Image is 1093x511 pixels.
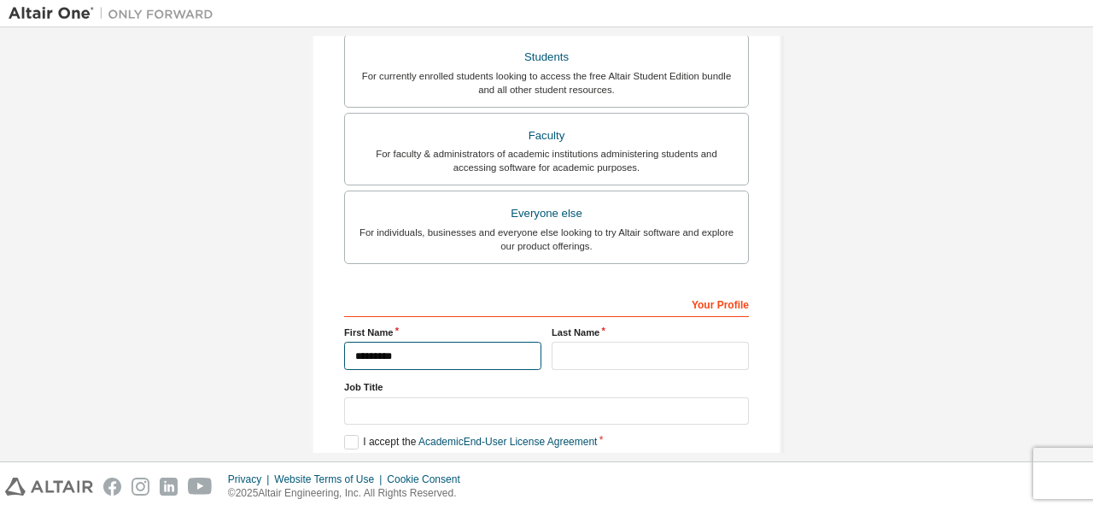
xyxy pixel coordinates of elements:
img: linkedin.svg [160,478,178,496]
div: For currently enrolled students looking to access the free Altair Student Edition bundle and all ... [355,69,738,97]
div: Everyone else [355,202,738,226]
img: youtube.svg [188,478,213,496]
a: Academic End-User License Agreement [418,436,597,448]
label: First Name [344,326,541,339]
img: instagram.svg [132,478,149,496]
div: Website Terms of Use [274,473,387,486]
img: altair_logo.svg [5,478,93,496]
label: I accept the [344,435,597,449]
p: © 2025 Altair Engineering, Inc. All Rights Reserved. [228,486,471,501]
label: Job Title [344,380,749,394]
img: facebook.svg [103,478,121,496]
div: Students [355,45,738,69]
img: Altair One [9,5,222,22]
div: Privacy [228,473,274,486]
div: For faculty & administrators of academic institutions administering students and accessing softwa... [355,147,738,174]
div: Your Profile [344,290,749,317]
div: Faculty [355,124,738,148]
div: Cookie Consent [387,473,470,486]
label: Last Name [552,326,749,339]
div: For individuals, businesses and everyone else looking to try Altair software and explore our prod... [355,226,738,253]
